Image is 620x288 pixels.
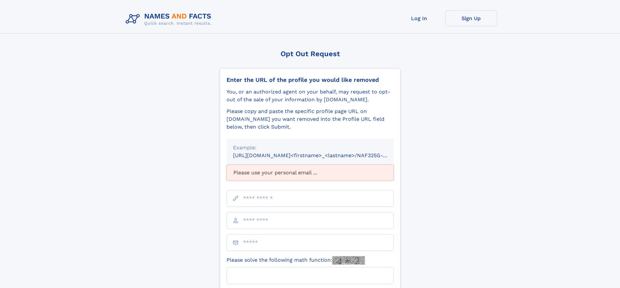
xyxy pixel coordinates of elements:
div: You, or an authorized agent on your behalf, may request to opt-out of the sale of your informatio... [227,88,394,104]
div: Please copy and paste the specific profile page URL on [DOMAIN_NAME] you want removed into the Pr... [227,107,394,131]
div: Example: [233,144,387,152]
a: Log In [393,10,445,26]
img: Logo Names and Facts [123,10,217,28]
div: Enter the URL of the profile you would like removed [227,76,394,83]
div: Opt Out Request [220,50,401,58]
label: Please solve the following math function: [227,256,365,265]
small: [URL][DOMAIN_NAME]<firstname>_<lastname>/NAF325G-xxxxxxxx [233,152,406,158]
div: Please use your personal email ... [227,165,394,181]
a: Sign Up [445,10,497,26]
